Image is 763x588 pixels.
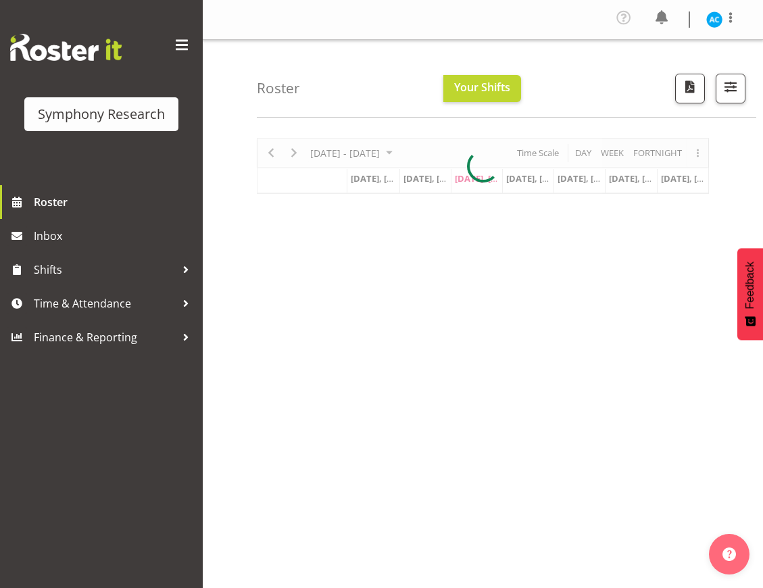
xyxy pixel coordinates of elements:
span: Time & Attendance [34,293,176,314]
button: Feedback - Show survey [737,248,763,340]
h4: Roster [257,80,300,96]
img: Rosterit website logo [10,34,122,61]
span: Your Shifts [454,80,510,95]
button: Filter Shifts [716,74,745,103]
span: Finance & Reporting [34,327,176,347]
img: abbey-craib10174.jpg [706,11,722,28]
button: Your Shifts [443,75,521,102]
span: Feedback [744,262,756,309]
img: help-xxl-2.png [722,547,736,561]
button: Download a PDF of the roster according to the set date range. [675,74,705,103]
span: Roster [34,192,196,212]
span: Inbox [34,226,196,246]
span: Shifts [34,260,176,280]
div: Symphony Research [38,104,165,124]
